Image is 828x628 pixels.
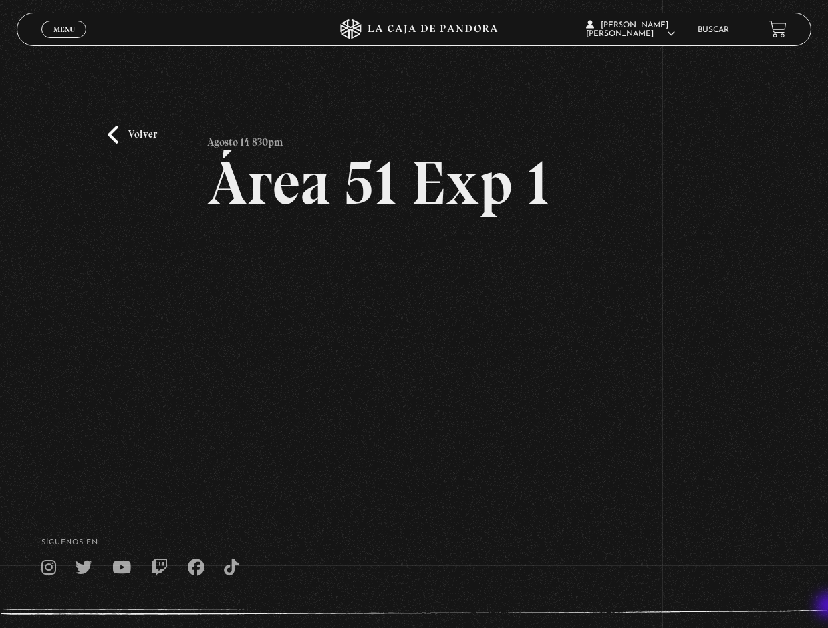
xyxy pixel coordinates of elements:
[207,126,283,152] p: Agosto 14 830pm
[108,126,157,144] a: Volver
[207,152,621,214] h2: Área 51 Exp 1
[586,21,675,38] span: [PERSON_NAME] [PERSON_NAME]
[41,539,787,546] h4: SÍguenos en:
[49,37,80,46] span: Cerrar
[769,20,787,38] a: View your shopping cart
[207,234,621,466] iframe: Dailymotion video player – PROGRAMA - AREA 51 - 14 DE AGOSTO
[53,25,75,33] span: Menu
[698,26,729,34] a: Buscar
